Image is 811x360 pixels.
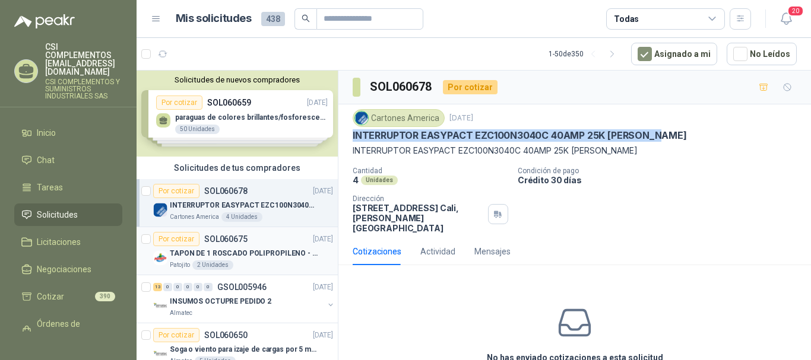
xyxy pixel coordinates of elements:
div: Actividad [420,245,455,258]
button: No Leídos [727,43,797,65]
a: Licitaciones [14,231,122,253]
div: 1 - 50 de 350 [549,44,622,63]
span: 438 [261,12,285,26]
span: Negociaciones [37,263,91,276]
p: Dirección [353,195,483,203]
p: CSI COMPLEMENTOS [EMAIL_ADDRESS][DOMAIN_NAME] [45,43,122,76]
img: Company Logo [153,203,167,217]
p: [DATE] [313,330,333,341]
span: Órdenes de Compra [37,317,111,343]
a: Solicitudes [14,203,122,226]
h1: Mis solicitudes [176,10,252,27]
span: 390 [95,292,115,301]
span: Inicio [37,126,56,139]
a: 13 0 0 0 0 0 GSOL005946[DATE] Company LogoINSUMOS OCTUPRE PEDIDO 2Almatec [153,280,335,318]
div: 0 [194,283,202,291]
p: SOL060678 [204,187,248,195]
a: Órdenes de Compra [14,313,122,348]
p: Crédito 30 días [518,175,806,185]
a: Por cotizarSOL060678[DATE] Company LogoINTERRUPTOR EASYPACT EZC100N3040C 40AMP 25K [PERSON_NAME]C... [137,179,338,227]
p: [DATE] [313,234,333,245]
p: INSUMOS OCTUPRE PEDIDO 2 [170,296,271,307]
div: 0 [183,283,192,291]
p: GSOL005946 [217,283,267,291]
p: Almatec [170,308,192,318]
p: [DATE] [313,186,333,197]
div: Unidades [361,176,398,185]
div: 0 [163,283,172,291]
a: Negociaciones [14,258,122,281]
img: Company Logo [153,251,167,265]
span: search [302,14,310,23]
div: Por cotizar [153,232,199,246]
img: Logo peakr [14,14,75,28]
a: Chat [14,149,122,171]
p: INTERRUPTOR EASYPACT EZC100N3040C 40AMP 25K [PERSON_NAME] [353,129,687,142]
p: Soga o viento para izaje de cargas por 5 metros [170,344,318,355]
p: INTERRUPTOR EASYPACT EZC100N3040C 40AMP 25K [PERSON_NAME] [353,144,797,157]
p: CSI COMPLEMENTOS Y SUMINISTROS INDUSTRIALES SAS [45,78,122,100]
div: Mensajes [474,245,511,258]
p: SOL060675 [204,235,248,243]
a: Inicio [14,122,122,144]
p: SOL060650 [204,331,248,339]
div: Cartones America [353,109,445,127]
p: [DATE] [313,282,333,293]
div: 2 Unidades [192,260,233,270]
p: INTERRUPTOR EASYPACT EZC100N3040C 40AMP 25K [PERSON_NAME] [170,200,318,211]
button: 20 [775,8,797,30]
h3: SOL060678 [370,78,433,96]
span: 20 [787,5,804,17]
span: Licitaciones [37,235,81,249]
div: Todas [614,12,639,26]
p: [DATE] [449,113,473,124]
div: Cotizaciones [353,245,401,258]
div: Por cotizar [153,184,199,198]
p: TAPON DE 1 ROSCADO POLIPROPILENO - HEMBRA NPT [170,248,318,259]
div: 0 [173,283,182,291]
p: Cantidad [353,167,508,175]
div: Solicitudes de nuevos compradoresPor cotizarSOL060659[DATE] paraguas de colores brillantes/fosfor... [137,71,338,157]
button: Solicitudes de nuevos compradores [141,75,333,84]
a: Tareas [14,176,122,199]
a: Por cotizarSOL060675[DATE] Company LogoTAPON DE 1 ROSCADO POLIPROPILENO - HEMBRA NPTPatojito2 Uni... [137,227,338,275]
p: Condición de pago [518,167,806,175]
p: Patojito [170,260,190,270]
p: [STREET_ADDRESS] Cali , [PERSON_NAME][GEOGRAPHIC_DATA] [353,203,483,233]
div: Solicitudes de tus compradores [137,157,338,179]
div: 13 [153,283,162,291]
div: 4 Unidades [221,212,262,222]
span: Chat [37,154,55,167]
div: 0 [204,283,213,291]
div: Por cotizar [153,328,199,342]
p: 4 [353,175,359,185]
img: Company Logo [355,111,368,125]
span: Cotizar [37,290,64,303]
span: Tareas [37,181,63,194]
button: Asignado a mi [631,43,717,65]
img: Company Logo [153,299,167,313]
span: Solicitudes [37,208,78,221]
div: Por cotizar [443,80,498,94]
a: Cotizar390 [14,285,122,308]
p: Cartones America [170,212,219,222]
